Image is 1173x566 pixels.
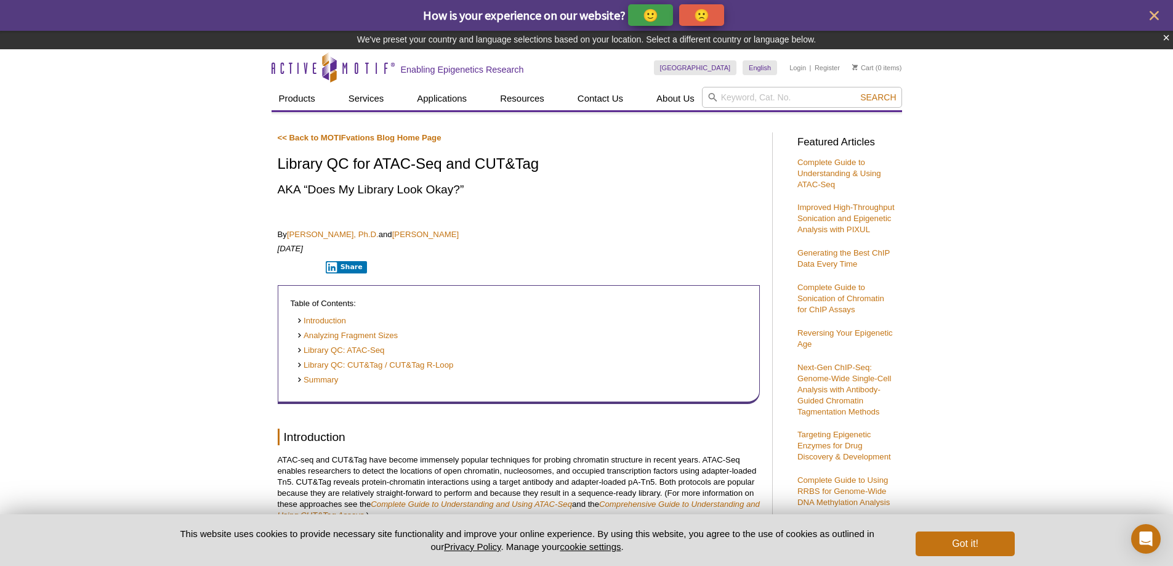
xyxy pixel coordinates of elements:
[409,87,474,110] a: Applications
[423,7,626,23] span: How is your experience on our website?
[371,499,572,509] a: Complete Guide to Understanding and Using ATAC-Seq
[797,203,895,234] a: Improved High-Throughput Sonication and Epigenetic Analysis with PIXUL
[278,156,760,174] h1: Library QC for ATAC-Seq and CUT&Tag
[287,230,379,239] a: [PERSON_NAME], Ph.D.
[392,230,459,239] a: [PERSON_NAME]
[815,63,840,72] a: Register
[297,374,339,386] a: Summary
[797,430,891,461] a: Targeting Epigenetic Enzymes for Drug Discovery & Development
[797,363,891,416] a: Next-Gen ChIP-Seq: Genome-Wide Single-Cell Analysis with Antibody-Guided Chromatin Tagmentation M...
[278,133,441,142] a: << Back to MOTIFvations Blog Home Page
[852,60,902,75] li: (0 items)
[852,64,858,70] img: Your Cart
[297,360,454,371] a: Library QC: CUT&Tag / CUT&Tag R-Loop
[278,455,760,521] p: ATAC-seq and CUT&Tag have become immensely popular techniques for probing chromatin structure in ...
[341,87,392,110] a: Services
[297,330,398,342] a: Analyzing Fragment Sizes
[278,244,304,253] em: [DATE]
[278,429,760,445] h2: Introduction
[1131,524,1161,554] div: Open Intercom Messenger
[797,283,884,314] a: Complete Guide to Sonication of Chromatin for ChIP Assays
[789,63,806,72] a: Login
[654,60,737,75] a: [GEOGRAPHIC_DATA]
[401,64,524,75] h2: Enabling Epigenetics Research
[560,541,621,552] button: cookie settings
[278,261,318,273] iframe: X Post Button
[493,87,552,110] a: Resources
[278,229,760,240] p: By and
[326,261,367,273] button: Share
[797,475,890,507] a: Complete Guide to Using RRBS for Genome-Wide DNA Methylation Analysis
[797,158,881,189] a: Complete Guide to Understanding & Using ATAC-Seq
[570,87,631,110] a: Contact Us
[278,499,760,520] a: Comprehensive Guide to Understanding and Using CUT&Tag Assays
[797,328,893,349] a: Reversing Your Epigenetic Age
[797,137,896,148] h3: Featured Articles
[297,345,385,357] a: Library QC: ATAC-Seq
[852,63,874,72] a: Cart
[444,541,501,552] a: Privacy Policy
[1147,8,1162,23] button: close
[297,315,346,327] a: Introduction
[797,248,890,269] a: Generating the Best ChIP Data Every Time
[694,7,709,23] p: 🙁
[743,60,777,75] a: English
[278,181,760,198] h2: AKA “Does My Library Look Okay?”
[916,532,1014,556] button: Got it!
[649,87,702,110] a: About Us
[857,92,900,103] button: Search
[810,60,812,75] li: |
[291,298,747,309] p: Table of Contents:
[272,87,323,110] a: Products
[159,527,896,553] p: This website uses cookies to provide necessary site functionality and improve your online experie...
[643,7,658,23] p: 🙂
[1163,31,1170,45] button: ×
[702,87,902,108] input: Keyword, Cat. No.
[860,92,896,102] span: Search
